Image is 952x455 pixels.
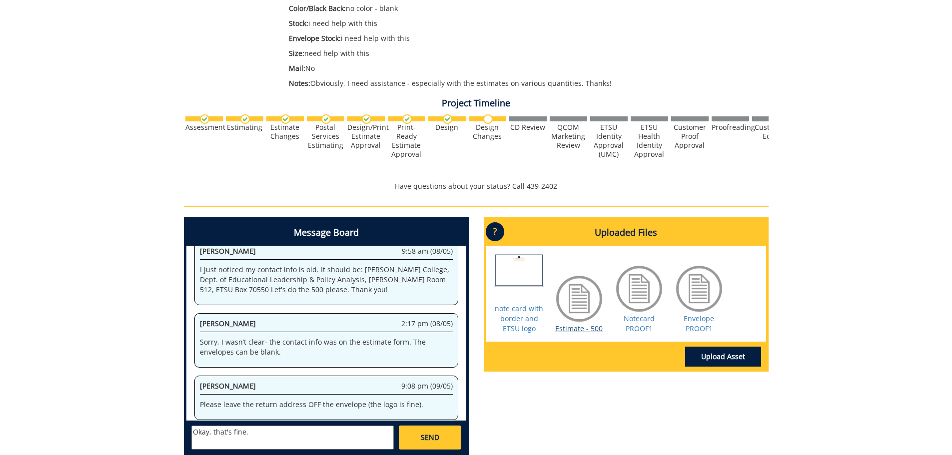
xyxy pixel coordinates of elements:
[240,114,250,124] img: checkmark
[555,324,603,333] a: Estimate - 500
[200,319,256,328] span: [PERSON_NAME]
[469,123,506,141] div: Design Changes
[624,314,655,333] a: Notecard PROOF1
[428,123,466,132] div: Design
[289,18,680,28] p: i need help with this
[200,381,256,391] span: [PERSON_NAME]
[388,123,425,159] div: Print-Ready Estimate Approval
[486,220,766,246] h4: Uploaded Files
[421,433,439,443] span: SEND
[184,181,769,191] p: Have questions about your status? Call 439-2402
[401,319,453,329] span: 2:17 pm (08/05)
[289,3,346,13] span: Color/Black Back:
[307,123,344,150] div: Postal Services Estimating
[495,304,543,333] a: note card with border and ETSU logo
[200,265,453,295] p: I just noticed my contact info is old. It should be: [PERSON_NAME] College, Dept. of Educational ...
[402,246,453,256] span: 9:58 am (08/05)
[590,123,628,159] div: ETSU Identity Approval (UMC)
[509,123,547,132] div: CD Review
[712,123,749,132] div: Proofreading
[321,114,331,124] img: checkmark
[685,347,761,367] a: Upload Asset
[266,123,304,141] div: Estimate Changes
[289,3,680,13] p: no color - blank
[289,33,341,43] span: Envelope Stock:
[550,123,587,150] div: QCOM Marketing Review
[289,63,680,73] p: No
[347,123,385,150] div: Design/Print Estimate Approval
[200,246,256,256] span: [PERSON_NAME]
[289,78,680,88] p: Obviously, I need assistance - especially with the estimates on various quantities. Thanks!
[184,98,769,108] h4: Project Timeline
[684,314,714,333] a: Envelope PROOF1
[289,63,305,73] span: Mail:
[401,381,453,391] span: 9:08 pm (09/05)
[200,114,209,124] img: checkmark
[289,78,310,88] span: Notes:
[362,114,371,124] img: checkmark
[402,114,412,124] img: checkmark
[486,222,504,241] p: ?
[443,114,452,124] img: checkmark
[289,18,308,28] span: Stock:
[186,220,466,246] h4: Message Board
[752,123,790,141] div: Customer Edits
[399,426,461,450] a: SEND
[289,48,680,58] p: need help with this
[289,33,680,43] p: i need help with this
[289,48,304,58] span: Size:
[671,123,709,150] div: Customer Proof Approval
[631,123,668,159] div: ETSU Health Identity Approval
[226,123,263,132] div: Estimating
[191,426,394,450] textarea: messageToSend
[281,114,290,124] img: checkmark
[185,123,223,132] div: Assessment
[200,400,453,410] p: Please leave the return address OFF the envelope (the logo is fine).
[200,337,453,357] p: Sorry, I wasn’t clear- the contact info was on the estimate form. The envelopes can be blank.
[483,114,493,124] img: no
